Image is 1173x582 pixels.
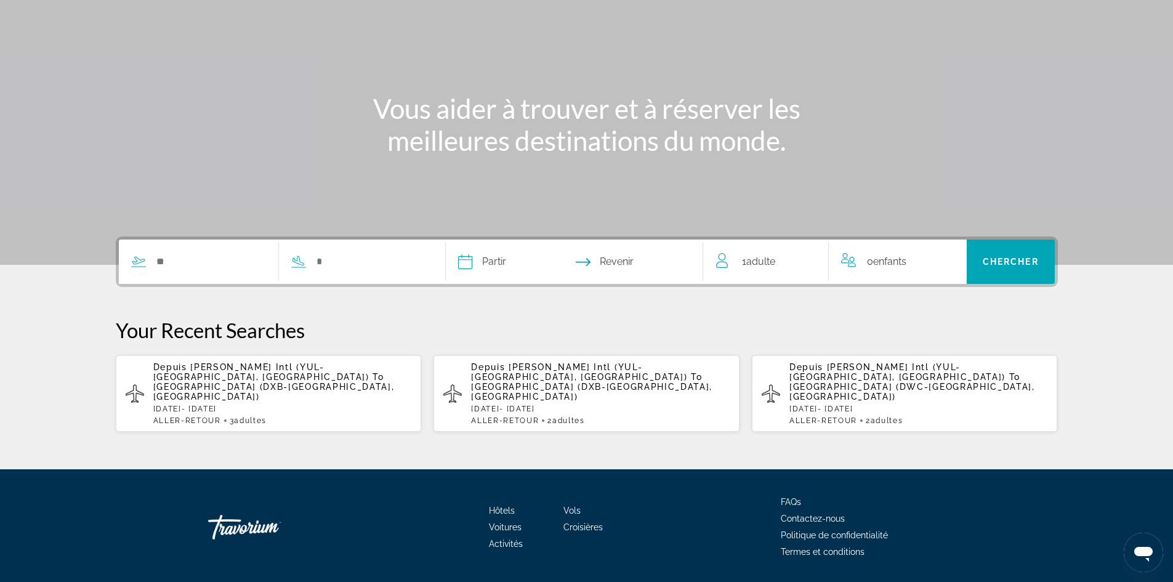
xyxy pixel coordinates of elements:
[789,362,823,372] span: Depuis
[116,355,422,432] button: Depuis [PERSON_NAME] Intl (YUL-[GEOGRAPHIC_DATA], [GEOGRAPHIC_DATA]) To [GEOGRAPHIC_DATA] (DXB-[G...
[789,416,857,425] span: ALLER-RETOUR
[781,547,865,557] a: Termes et conditions
[867,253,906,270] span: 0
[789,362,1006,382] span: [PERSON_NAME] Intl (YUL-[GEOGRAPHIC_DATA], [GEOGRAPHIC_DATA])
[691,372,702,382] span: To
[471,405,730,413] p: [DATE] - [DATE]
[781,530,888,540] a: Politique de confidentialité
[967,240,1055,284] button: Search
[781,514,845,523] a: Contactez-nous
[458,240,506,284] button: Select depart date
[433,355,740,432] button: Depuis [PERSON_NAME] Intl (YUL-[GEOGRAPHIC_DATA], [GEOGRAPHIC_DATA]) To [GEOGRAPHIC_DATA] (DXB-[G...
[789,382,1035,402] span: [GEOGRAPHIC_DATA] (DWC-[GEOGRAPHIC_DATA], [GEOGRAPHIC_DATA])
[563,506,581,515] a: Vols
[552,416,585,425] span: Adultes
[153,416,221,425] span: ALLER-RETOUR
[752,355,1058,432] button: Depuis [PERSON_NAME] Intl (YUL-[GEOGRAPHIC_DATA], [GEOGRAPHIC_DATA]) To [GEOGRAPHIC_DATA] (DWC-[G...
[153,405,412,413] p: [DATE] - [DATE]
[471,416,539,425] span: ALLER-RETOUR
[356,92,818,156] h1: Vous aider à trouver et à réserver les meilleures destinations du monde.
[119,240,1055,284] div: Search widget
[489,539,523,549] a: Activités
[373,372,384,382] span: To
[230,416,267,425] span: 3
[563,522,603,532] a: Croisières
[471,362,505,372] span: Depuis
[781,497,801,507] a: FAQs
[153,382,395,402] span: [GEOGRAPHIC_DATA] (DXB-[GEOGRAPHIC_DATA], [GEOGRAPHIC_DATA])
[471,382,712,402] span: [GEOGRAPHIC_DATA] (DXB-[GEOGRAPHIC_DATA], [GEOGRAPHIC_DATA])
[489,522,522,532] a: Voitures
[704,240,967,284] button: Travelers: 1 adult, 0 children
[576,240,634,284] button: Select return date
[116,318,1058,342] p: Your Recent Searches
[234,416,267,425] span: Adultes
[547,416,584,425] span: 2
[1124,533,1163,572] iframe: Кнопка запуска окна обмена сообщениями
[742,253,775,270] span: 1
[600,253,634,270] span: Revenir
[208,509,331,546] a: Go Home
[489,506,515,515] a: Hôtels
[871,416,903,425] span: Adultes
[873,256,906,267] span: Enfants
[866,416,903,425] span: 2
[153,362,187,372] span: Depuis
[153,362,369,382] span: [PERSON_NAME] Intl (YUL-[GEOGRAPHIC_DATA], [GEOGRAPHIC_DATA])
[789,405,1048,413] p: [DATE] - [DATE]
[471,362,687,382] span: [PERSON_NAME] Intl (YUL-[GEOGRAPHIC_DATA], [GEOGRAPHIC_DATA])
[1009,372,1020,382] span: To
[746,256,775,267] span: Adulte
[983,257,1039,267] span: Chercher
